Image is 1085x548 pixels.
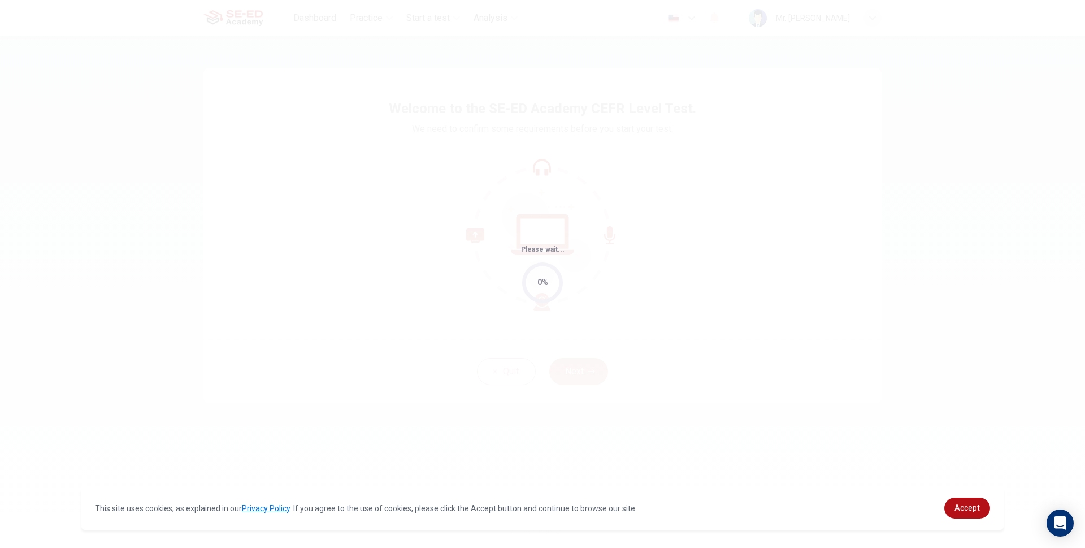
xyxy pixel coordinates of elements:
[954,503,980,512] span: Accept
[521,245,565,253] span: Please wait...
[81,486,1004,530] div: cookieconsent
[1047,510,1074,537] div: Open Intercom Messenger
[944,498,990,519] a: dismiss cookie message
[537,276,548,289] div: 0%
[95,504,637,513] span: This site uses cookies, as explained in our . If you agree to the use of cookies, please click th...
[242,504,290,513] a: Privacy Policy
